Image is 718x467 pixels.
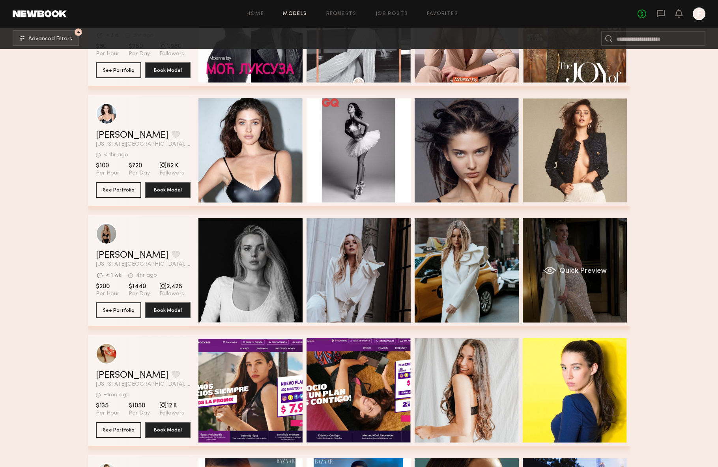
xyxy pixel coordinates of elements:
[559,268,606,275] span: Quick Preview
[96,402,119,410] span: $135
[96,262,191,267] span: [US_STATE][GEOGRAPHIC_DATA], [GEOGRAPHIC_DATA]
[159,291,184,298] span: Followers
[96,371,168,380] a: [PERSON_NAME]
[159,283,184,291] span: 2,428
[13,30,79,46] button: 4Advanced Filters
[129,283,150,291] span: $1440
[77,30,80,34] span: 4
[159,410,184,417] span: Followers
[96,162,119,170] span: $100
[96,170,119,177] span: Per Hour
[96,131,168,140] a: [PERSON_NAME]
[129,170,150,177] span: Per Day
[96,182,141,198] button: See Portfolio
[96,62,141,78] button: See Portfolio
[129,162,150,170] span: $720
[159,51,184,58] span: Followers
[104,152,128,158] div: < 1hr ago
[145,62,191,78] button: Book Model
[96,291,119,298] span: Per Hour
[96,422,141,438] button: See Portfolio
[96,302,141,318] button: See Portfolio
[159,402,184,410] span: 12 K
[129,410,150,417] span: Per Day
[247,11,264,17] a: Home
[96,51,119,58] span: Per Hour
[427,11,458,17] a: Favorites
[96,410,119,417] span: Per Hour
[693,8,705,20] a: F
[96,382,191,387] span: [US_STATE][GEOGRAPHIC_DATA], [GEOGRAPHIC_DATA]
[129,51,150,58] span: Per Day
[129,402,150,410] span: $1050
[106,273,122,278] div: < 1 wk
[136,273,157,278] div: 4hr ago
[283,11,307,17] a: Models
[145,422,191,438] button: Book Model
[129,291,150,298] span: Per Day
[96,283,119,291] span: $200
[145,302,191,318] button: Book Model
[104,392,130,398] div: +1mo ago
[159,162,184,170] span: 82 K
[96,251,168,260] a: [PERSON_NAME]
[326,11,357,17] a: Requests
[159,170,184,177] span: Followers
[145,182,191,198] button: Book Model
[28,36,72,42] span: Advanced Filters
[96,142,191,147] span: [US_STATE][GEOGRAPHIC_DATA], [GEOGRAPHIC_DATA]
[376,11,408,17] a: Job Posts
